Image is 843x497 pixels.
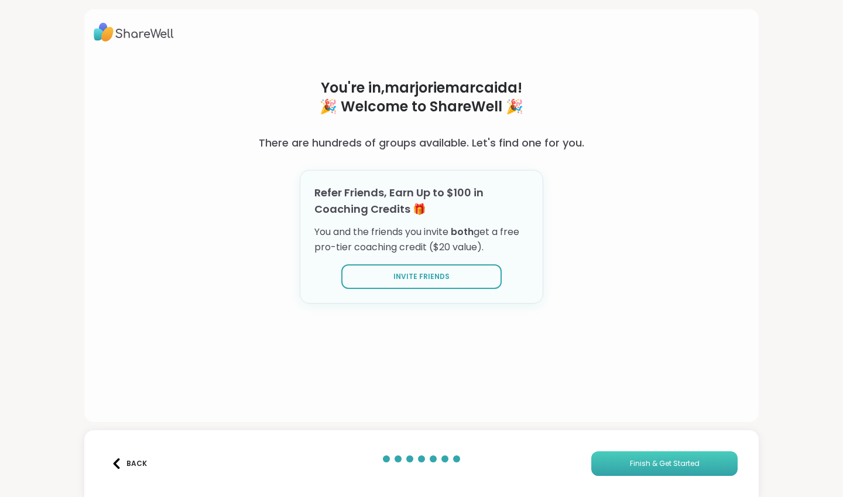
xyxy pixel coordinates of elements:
[259,135,584,151] h3: There are hundreds of groups available. Let's find one for you.
[94,19,174,46] img: ShareWell Logo
[105,451,152,476] button: Back
[314,185,529,217] h3: Refer Friends, Earn Up to $100 in Coaching Credits 🎁
[393,271,450,282] span: Invite Friends
[111,458,147,469] div: Back
[314,224,529,255] p: You and the friends you invite get a free pro-tier coaching credit ($20 value).
[341,264,502,289] button: Invite Friends
[219,79,625,116] h1: You're in, marjoriemarcaida ! 🎉 Welcome to ShareWell 🎉
[451,225,474,239] span: both
[591,451,738,476] button: Finish & Get Started
[630,458,700,469] span: Finish & Get Started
